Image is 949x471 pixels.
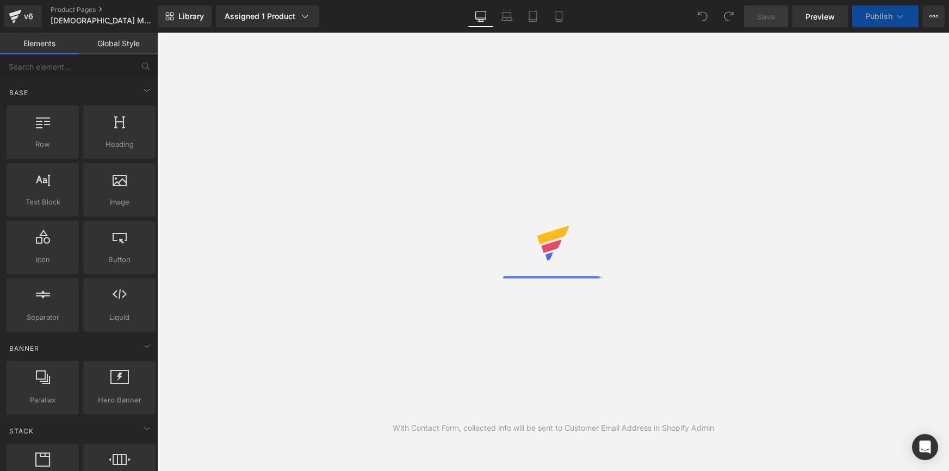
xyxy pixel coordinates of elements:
span: Icon [10,254,76,265]
div: Assigned 1 Product [225,11,311,22]
span: Library [178,11,204,21]
a: Laptop [494,5,520,27]
a: Desktop [468,5,494,27]
span: Text Block [10,196,76,208]
button: Publish [852,5,919,27]
span: Heading [86,139,152,150]
span: Liquid [86,312,152,323]
a: Mobile [546,5,572,27]
span: Base [8,88,29,98]
span: Separator [10,312,76,323]
button: Redo [718,5,740,27]
span: [DEMOGRAPHIC_DATA] Max (F) [51,16,155,25]
a: Global Style [79,33,158,54]
a: Product Pages [51,5,176,14]
div: Open Intercom Messenger [912,434,938,460]
a: v6 [4,5,42,27]
button: More [923,5,945,27]
span: Preview [805,11,835,22]
a: New Library [158,5,212,27]
div: With Contact Form, collected info will be sent to Customer Email Address in Shopify Admin [393,422,714,434]
span: Banner [8,343,40,354]
span: Button [86,254,152,265]
span: Image [86,196,152,208]
span: Parallax [10,394,76,406]
span: Publish [865,12,892,21]
span: Row [10,139,76,150]
a: Preview [792,5,848,27]
span: Hero Banner [86,394,152,406]
div: v6 [22,9,35,23]
a: Tablet [520,5,546,27]
button: Undo [692,5,714,27]
span: Stack [8,426,35,436]
span: Save [757,11,775,22]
